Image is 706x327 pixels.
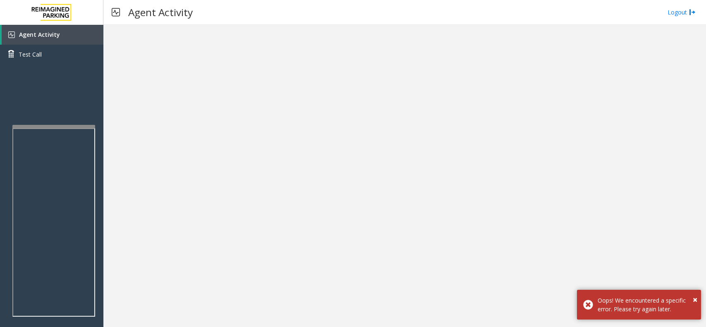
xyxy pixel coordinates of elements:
h3: Agent Activity [124,2,197,22]
img: 'icon' [8,31,15,38]
img: logout [689,8,696,17]
div: Oops! We encountered a specific error. Please try again later. [598,296,695,313]
img: pageIcon [112,2,120,22]
span: Test Call [19,50,42,59]
a: Logout [668,8,696,17]
span: Agent Activity [19,31,60,38]
span: × [693,294,697,305]
button: Close [693,294,697,306]
a: Agent Activity [2,25,103,45]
